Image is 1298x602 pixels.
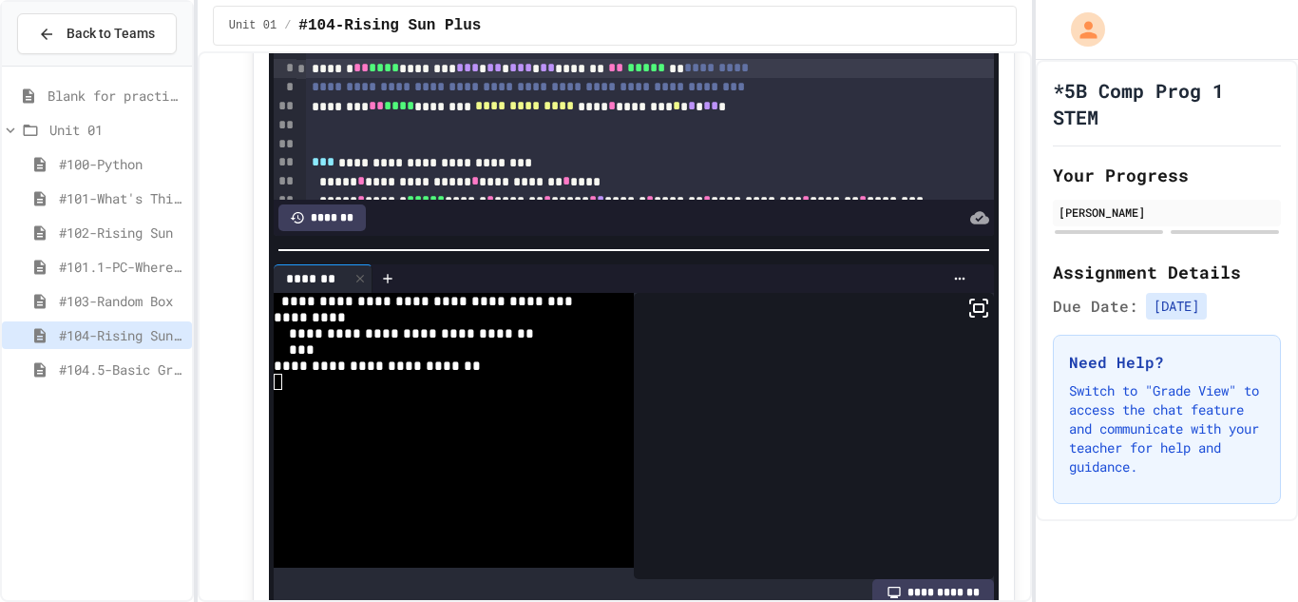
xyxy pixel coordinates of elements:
[1053,77,1281,130] h1: *5B Comp Prog 1 STEM
[1053,162,1281,188] h2: Your Progress
[59,291,184,311] span: #103-Random Box
[298,14,481,37] span: #104-Rising Sun Plus
[59,325,184,345] span: #104-Rising Sun Plus
[1059,204,1275,221] div: [PERSON_NAME]
[1146,293,1207,320] span: [DATE]
[59,154,184,174] span: #100-Python
[1053,295,1138,318] span: Due Date:
[48,86,184,106] span: Blank for practice
[1053,259,1281,285] h2: Assignment Details
[59,223,184,243] span: #102-Rising Sun
[1051,8,1110,51] div: My Account
[59,188,184,208] span: #101-What's This ??
[67,24,155,44] span: Back to Teams
[1069,381,1265,476] p: Switch to "Grade View" to access the chat feature and communicate with your teacher for help and ...
[59,359,184,379] span: #104.5-Basic Graphics Review
[229,18,277,33] span: Unit 01
[1069,351,1265,374] h3: Need Help?
[284,18,291,33] span: /
[17,13,177,54] button: Back to Teams
[59,257,184,277] span: #101.1-PC-Where am I?
[49,120,184,140] span: Unit 01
